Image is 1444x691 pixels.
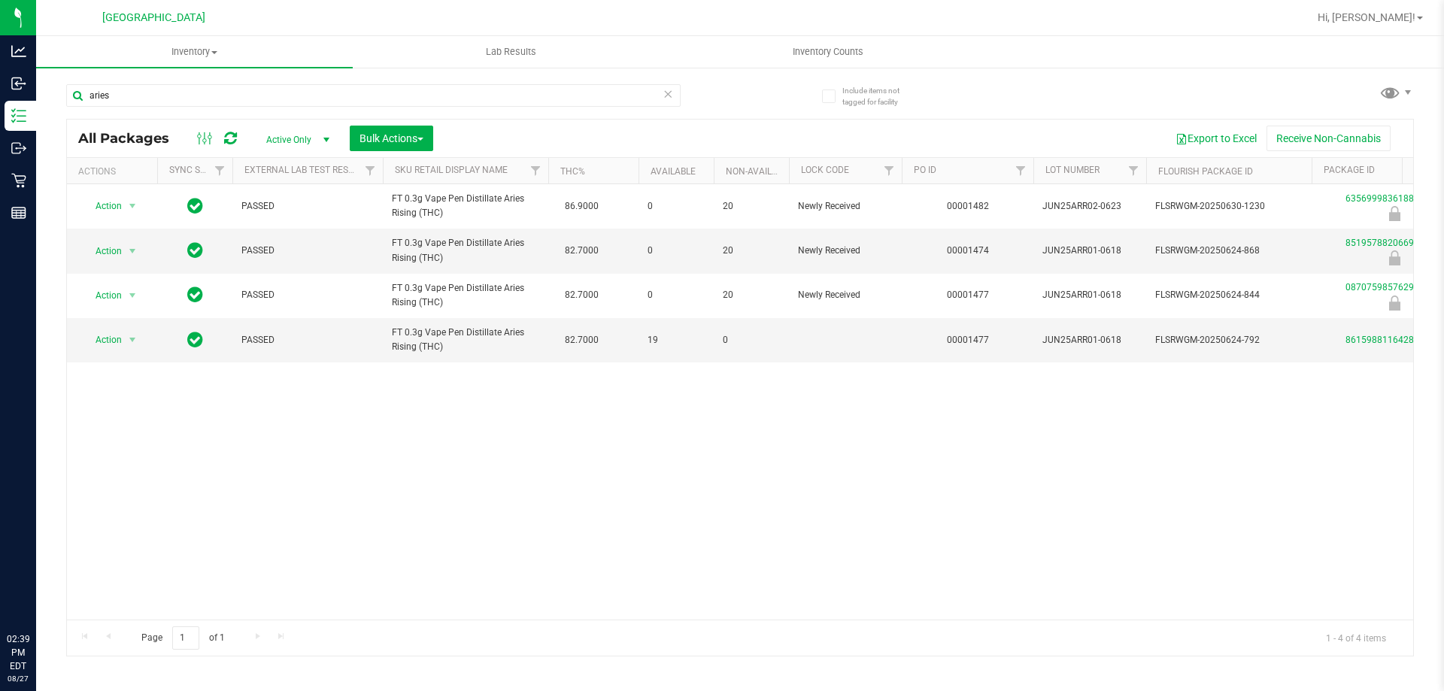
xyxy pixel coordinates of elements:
[557,195,606,217] span: 86.9000
[1042,199,1137,214] span: JUN25ARR02-0623
[1121,158,1146,183] a: Filter
[7,673,29,684] p: 08/27
[723,199,780,214] span: 20
[36,36,353,68] a: Inventory
[648,199,705,214] span: 0
[82,241,123,262] span: Action
[1155,333,1303,347] span: FLSRWGM-20250624-792
[244,165,363,175] a: External Lab Test Result
[241,244,374,258] span: PASSED
[772,45,884,59] span: Inventory Counts
[11,173,26,188] inline-svg: Retail
[842,85,918,108] span: Include items not tagged for facility
[723,333,780,347] span: 0
[1158,166,1253,177] a: Flourish Package ID
[392,192,539,220] span: FT 0.3g Vape Pen Distillate Aries Rising (THC)
[350,126,433,151] button: Bulk Actions
[726,166,793,177] a: Non-Available
[82,195,123,217] span: Action
[1267,126,1391,151] button: Receive Non-Cannabis
[648,288,705,302] span: 0
[947,335,989,345] a: 00001477
[466,45,557,59] span: Lab Results
[1345,282,1430,292] a: 0870759857629520
[1042,288,1137,302] span: JUN25ARR01-0618
[1155,199,1303,214] span: FLSRWGM-20250630-1230
[947,245,989,256] a: 00001474
[523,158,548,183] a: Filter
[1042,333,1137,347] span: JUN25ARR01-0618
[241,199,374,214] span: PASSED
[187,195,203,217] span: In Sync
[359,132,423,144] span: Bulk Actions
[560,166,585,177] a: THC%
[123,195,142,217] span: select
[358,158,383,183] a: Filter
[723,244,780,258] span: 20
[914,165,936,175] a: PO ID
[172,626,199,650] input: 1
[798,288,893,302] span: Newly Received
[1324,165,1375,175] a: Package ID
[11,76,26,91] inline-svg: Inbound
[392,236,539,265] span: FT 0.3g Vape Pen Distillate Aries Rising (THC)
[801,165,849,175] a: Lock Code
[11,141,26,156] inline-svg: Outbound
[11,205,26,220] inline-svg: Reports
[187,329,203,350] span: In Sync
[798,244,893,258] span: Newly Received
[123,329,142,350] span: select
[187,284,203,305] span: In Sync
[557,240,606,262] span: 82.7000
[123,241,142,262] span: select
[1345,193,1430,204] a: 6356999836188420
[66,84,681,107] input: Search Package ID, Item Name, SKU, Lot or Part Number...
[947,289,989,300] a: 00001477
[557,284,606,306] span: 82.7000
[648,333,705,347] span: 19
[723,288,780,302] span: 20
[1042,244,1137,258] span: JUN25ARR01-0618
[648,244,705,258] span: 0
[1318,11,1415,23] span: Hi, [PERSON_NAME]!
[78,130,184,147] span: All Packages
[1314,626,1398,649] span: 1 - 4 of 4 items
[1045,165,1100,175] a: Lot Number
[395,165,508,175] a: Sku Retail Display Name
[78,166,151,177] div: Actions
[663,84,673,104] span: Clear
[798,199,893,214] span: Newly Received
[187,240,203,261] span: In Sync
[353,36,669,68] a: Lab Results
[208,158,232,183] a: Filter
[669,36,986,68] a: Inventory Counts
[15,571,60,616] iframe: Resource center
[1155,244,1303,258] span: FLSRWGM-20250624-868
[36,45,353,59] span: Inventory
[1345,238,1430,248] a: 8519578820669860
[392,326,539,354] span: FT 0.3g Vape Pen Distillate Aries Rising (THC)
[123,285,142,306] span: select
[102,11,205,24] span: [GEOGRAPHIC_DATA]
[82,285,123,306] span: Action
[11,44,26,59] inline-svg: Analytics
[1009,158,1033,183] a: Filter
[129,626,237,650] span: Page of 1
[82,329,123,350] span: Action
[392,281,539,310] span: FT 0.3g Vape Pen Distillate Aries Rising (THC)
[877,158,902,183] a: Filter
[1155,288,1303,302] span: FLSRWGM-20250624-844
[947,201,989,211] a: 00001482
[1345,335,1430,345] a: 8615988116428303
[241,333,374,347] span: PASSED
[557,329,606,351] span: 82.7000
[169,165,227,175] a: Sync Status
[1166,126,1267,151] button: Export to Excel
[11,108,26,123] inline-svg: Inventory
[651,166,696,177] a: Available
[241,288,374,302] span: PASSED
[7,632,29,673] p: 02:39 PM EDT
